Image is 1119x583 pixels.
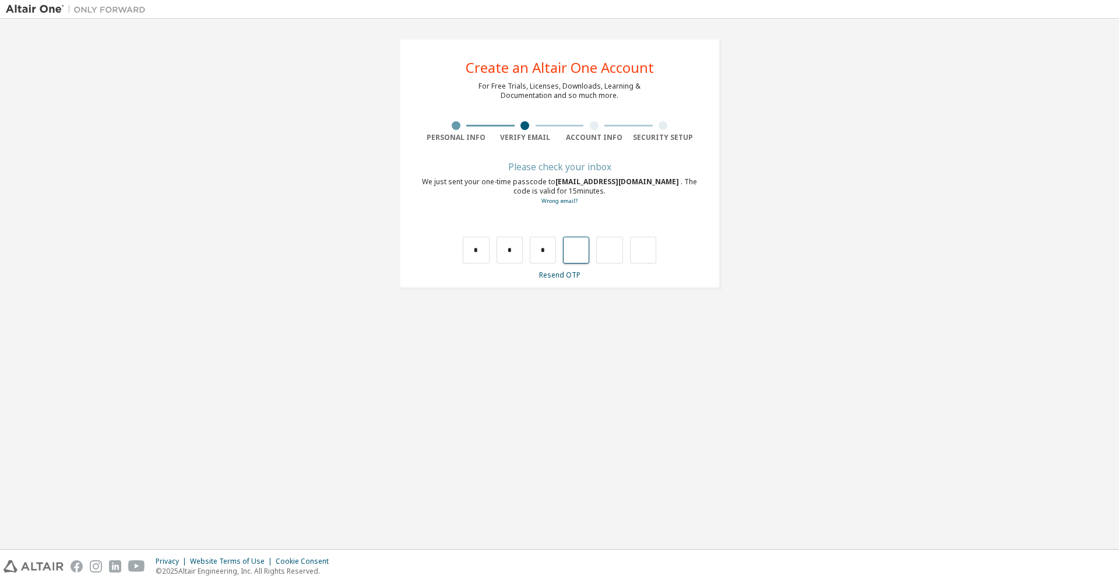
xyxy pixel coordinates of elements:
[491,133,560,142] div: Verify Email
[555,177,681,187] span: [EMAIL_ADDRESS][DOMAIN_NAME]
[156,566,336,576] p: © 2025 Altair Engineering, Inc. All Rights Reserved.
[466,61,654,75] div: Create an Altair One Account
[6,3,152,15] img: Altair One
[541,197,578,205] a: Go back to the registration form
[539,270,580,280] a: Resend OTP
[421,163,698,170] div: Please check your inbox
[109,560,121,573] img: linkedin.svg
[421,177,698,206] div: We just sent your one-time passcode to . The code is valid for 15 minutes.
[71,560,83,573] img: facebook.svg
[3,560,64,573] img: altair_logo.svg
[629,133,698,142] div: Security Setup
[276,557,336,566] div: Cookie Consent
[128,560,145,573] img: youtube.svg
[421,133,491,142] div: Personal Info
[478,82,641,100] div: For Free Trials, Licenses, Downloads, Learning & Documentation and so much more.
[559,133,629,142] div: Account Info
[90,560,102,573] img: instagram.svg
[156,557,190,566] div: Privacy
[190,557,276,566] div: Website Terms of Use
